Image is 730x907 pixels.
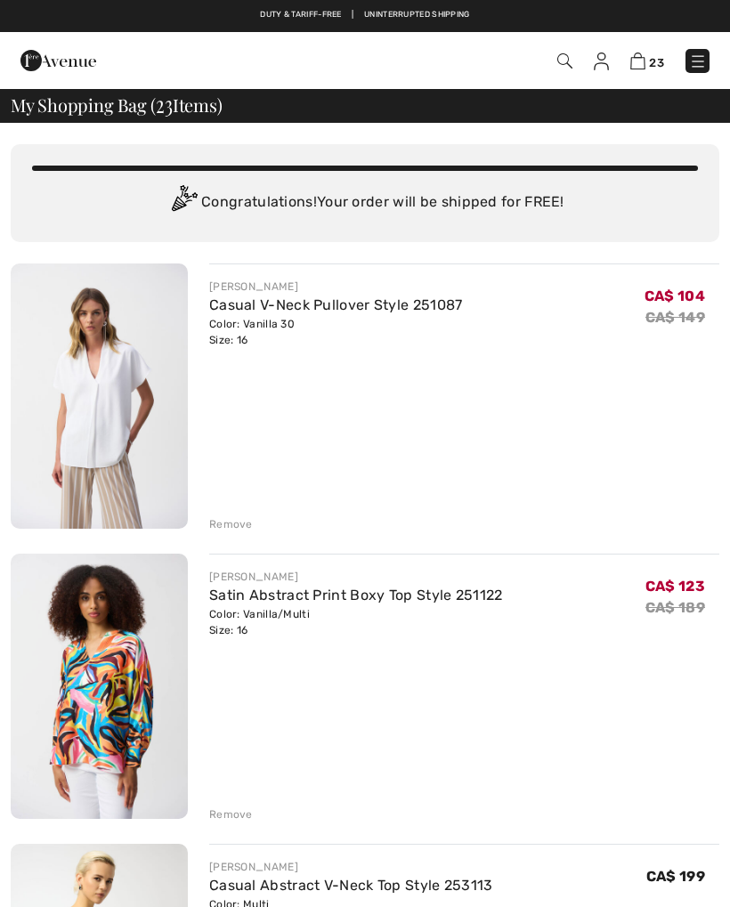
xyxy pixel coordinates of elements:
a: 1ère Avenue [20,51,96,68]
span: 23 [156,92,173,115]
a: 23 [630,50,664,71]
s: CA$ 149 [645,309,705,326]
div: [PERSON_NAME] [209,569,503,585]
div: Color: Vanilla 30 Size: 16 [209,316,463,348]
div: [PERSON_NAME] [209,859,493,875]
span: CA$ 123 [645,578,705,595]
img: Congratulation2.svg [166,185,201,221]
s: CA$ 189 [645,599,705,616]
img: Menu [689,53,707,70]
div: [PERSON_NAME] [209,279,463,295]
img: My Info [594,53,609,70]
img: Search [557,53,572,69]
a: Casual V-Neck Pullover Style 251087 [209,296,463,313]
a: Casual Abstract V-Neck Top Style 253113 [209,877,493,894]
img: Satin Abstract Print Boxy Top Style 251122 [11,554,188,819]
img: Casual V-Neck Pullover Style 251087 [11,263,188,529]
img: 1ère Avenue [20,43,96,78]
span: My Shopping Bag ( Items) [11,96,223,114]
div: Congratulations! Your order will be shipped for FREE! [32,185,698,221]
span: CA$ 104 [645,287,705,304]
img: Shopping Bag [630,53,645,69]
a: Satin Abstract Print Boxy Top Style 251122 [209,587,503,603]
div: Remove [209,806,253,822]
span: 23 [649,56,664,69]
div: Color: Vanilla/Multi Size: 16 [209,606,503,638]
div: Remove [209,516,253,532]
span: CA$ 199 [646,868,705,885]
